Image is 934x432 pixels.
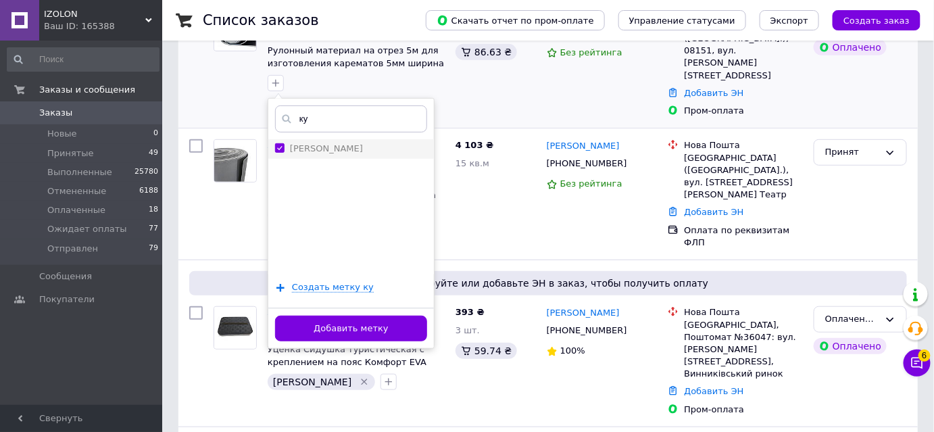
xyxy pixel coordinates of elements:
[684,207,743,217] a: Добавить ЭН
[139,185,158,197] span: 6188
[456,343,517,359] div: 59.74 ₴
[149,147,158,160] span: 49
[618,10,746,30] button: Управление статусами
[825,145,879,160] div: Принят
[547,140,620,153] a: [PERSON_NAME]
[684,105,803,117] div: Пром-оплата
[39,293,95,306] span: Покупатели
[560,345,585,356] span: 100%
[214,139,257,183] a: Фото товару
[275,105,427,133] input: Напишите название метки
[214,307,256,349] img: Фото товару
[47,166,112,178] span: Выполненные
[684,386,743,396] a: Добавить ЭН
[7,47,159,72] input: Поиск
[684,224,803,249] div: Оплата по реквизитам ФЛП
[456,158,489,168] span: 15 кв.м
[273,377,351,387] span: [PERSON_NAME]
[684,306,803,318] div: Нова Пошта
[134,166,158,178] span: 25780
[684,319,803,381] div: [GEOGRAPHIC_DATA], Поштомат №36047: вул. [PERSON_NAME][STREET_ADDRESS], Винниківський ринок
[290,143,363,153] label: [PERSON_NAME]
[44,8,145,20] span: IZOLON
[47,185,106,197] span: Отмененные
[814,39,887,55] div: Оплачено
[544,322,630,339] div: [PHONE_NUMBER]
[292,282,374,293] span: Создать метку ку
[39,270,92,283] span: Сообщения
[437,14,594,26] span: Скачать отчет по пром-оплате
[203,12,319,28] h1: Список заказов
[47,147,94,160] span: Принятые
[214,140,256,182] img: Фото товару
[275,316,427,342] button: Добавить метку
[918,350,931,362] span: 6
[39,84,135,96] span: Заказы и сообщения
[149,223,158,235] span: 77
[684,139,803,151] div: Нова Пошта
[760,10,819,30] button: Экспорт
[825,312,879,327] div: Оплаченный
[629,16,735,26] span: Управление статусами
[547,307,620,320] a: [PERSON_NAME]
[456,140,493,150] span: 4 103 ₴
[684,404,803,416] div: Пром-оплата
[268,45,444,93] a: Рулонный материал на отрез 5м для изготовления карематов 5мм ширина 1,5м плотность 33(кг/м³) Изол...
[456,325,480,335] span: 3 шт.
[904,350,931,377] button: Чат с покупателем6
[153,128,158,140] span: 0
[819,15,920,25] a: Создать заказ
[684,20,803,82] div: м. [GEOGRAPHIC_DATA] ([GEOGRAPHIC_DATA].), 08151, вул. [PERSON_NAME][STREET_ADDRESS]
[359,377,370,387] svg: Удалить метку
[843,16,910,26] span: Создать заказ
[47,223,127,235] span: Ожидает оплаты
[684,88,743,98] a: Добавить ЭН
[47,204,105,216] span: Оплаченные
[770,16,808,26] span: Экспорт
[195,277,902,290] span: Сгенерируйте или добавьте ЭН в заказ, чтобы получить оплату
[456,307,485,317] span: 393 ₴
[544,155,630,172] div: [PHONE_NUMBER]
[47,243,98,255] span: Отправлен
[149,243,158,255] span: 79
[560,47,622,57] span: Без рейтинга
[814,338,887,354] div: Оплачено
[560,178,622,189] span: Без рейтинга
[44,20,162,32] div: Ваш ID: 165388
[214,306,257,350] a: Фото товару
[684,152,803,201] div: [GEOGRAPHIC_DATA] ([GEOGRAPHIC_DATA].), вул. [STREET_ADDRESS][PERSON_NAME] Театр
[833,10,920,30] button: Создать заказ
[39,107,72,119] span: Заказы
[47,128,77,140] span: Новые
[149,204,158,216] span: 18
[456,44,517,60] div: 86.63 ₴
[426,10,605,30] button: Скачать отчет по пром-оплате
